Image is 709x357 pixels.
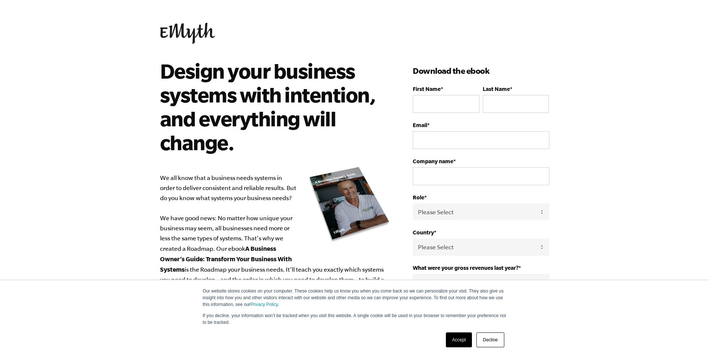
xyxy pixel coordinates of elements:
a: Privacy Policy [250,302,278,307]
a: Accept [446,332,472,347]
h3: Download the ebook [413,65,549,77]
img: EMyth [160,23,215,44]
span: Country [413,229,434,236]
span: Role [413,194,424,200]
h2: Design your business systems with intention, and everything will change. [160,59,380,154]
p: Our website stores cookies on your computer. These cookies help us know you when you come back so... [203,288,507,308]
p: If you decline, your information won’t be tracked when you visit this website. A single cookie wi... [203,312,507,326]
span: Company name [413,158,453,164]
a: Decline [476,332,504,347]
img: new_roadmap_cover_093019 [309,166,390,243]
span: Email [413,122,427,128]
iframe: Chat Widget [672,321,709,357]
span: Last Name [483,86,510,92]
span: What were your gross revenues last year? [413,265,518,271]
b: A Business Owner’s Guide: Transform Your Business With Systems [160,245,292,273]
span: First Name [413,86,441,92]
p: We all know that a business needs systems in order to deliver consistent and reliable results. Bu... [160,173,391,295]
